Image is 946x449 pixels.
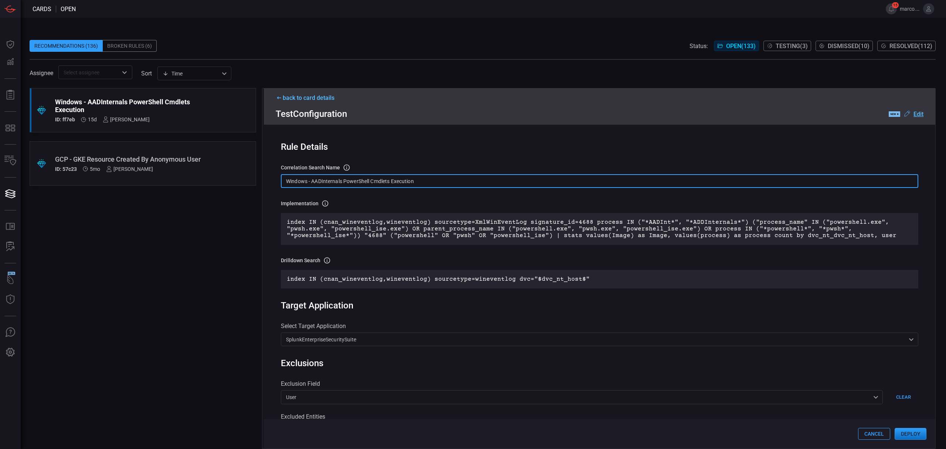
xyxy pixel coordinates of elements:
button: Threat Intelligence [1,291,19,308]
div: Target Application [281,300,918,311]
button: Open [119,67,130,78]
span: Testing ( 3 ) [776,43,808,50]
button: Detections [1,53,19,71]
button: 15 [886,3,897,14]
h3: Drilldown search [281,257,320,263]
button: Testing(3) [763,41,811,51]
h3: correlation search Name [281,165,340,171]
button: Dashboard [1,36,19,53]
span: marco.[PERSON_NAME] [900,6,920,12]
button: Wingman [1,271,19,288]
u: Edit [913,111,923,118]
label: sort [141,70,152,77]
button: Preferences [1,344,19,361]
div: Excluded Entities [281,413,918,420]
span: Resolved ( 112 ) [889,43,932,50]
div: Broken Rules (6) [103,40,157,52]
div: Windows - AADInternals PowerShell Cmdlets Execution [55,98,203,114]
button: Resolved(112) [877,41,936,51]
div: Exclusion Field [281,380,918,387]
span: Assignee [30,70,53,77]
span: Status: [690,43,708,50]
button: ALERT ANALYSIS [1,238,19,256]
button: Dismissed(10) [816,41,873,51]
div: GCP - GKE Resource Created By Anonymous User [55,155,203,163]
button: Rule Catalog [1,218,19,236]
span: Aug 05, 2025 7:03 AM [88,117,97,122]
span: open [61,6,76,13]
button: Open(133) [714,41,759,51]
p: index IN (cnan_wineventlog,wineventlog) sourcetype=XmlWinEventLog signature_id=4688 process IN ("... [287,219,912,239]
div: user [281,390,883,404]
span: Dismissed ( 10 ) [828,43,870,50]
h5: ID: 57c23 [55,166,77,172]
h3: Implementation [281,200,319,206]
div: Time [163,70,220,77]
button: MITRE - Detection Posture [1,119,19,137]
button: Ask Us A Question [1,324,19,341]
div: back to card details [276,94,923,101]
div: Test Configuration [276,109,923,119]
span: 15 [892,2,899,8]
p: SplunkEnterpriseSecuritySuite [286,336,906,343]
span: Cards [33,6,51,13]
span: Open ( 133 ) [726,43,756,50]
p: index IN (cnan_wineventlog,wineventlog) sourcetype=wineventlog dvc="$dvc_nt_host$" [287,276,912,283]
div: Exclusions [281,358,323,368]
label: Select Target Application [281,323,918,330]
button: Deploy [895,428,926,440]
button: Inventory [1,152,19,170]
div: Rule Details [281,142,918,152]
input: Correlation search name [281,174,918,188]
h5: ID: ff7eb [55,117,75,122]
button: Reports [1,86,19,104]
input: Select assignee [61,68,118,77]
div: [PERSON_NAME] [103,117,150,122]
div: [PERSON_NAME] [106,166,153,172]
button: Cards [1,185,19,203]
button: Cancel [858,428,890,440]
div: Recommendations (136) [30,40,103,52]
span: Mar 17, 2025 10:05 AM [90,166,100,172]
button: Clear [889,390,918,404]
